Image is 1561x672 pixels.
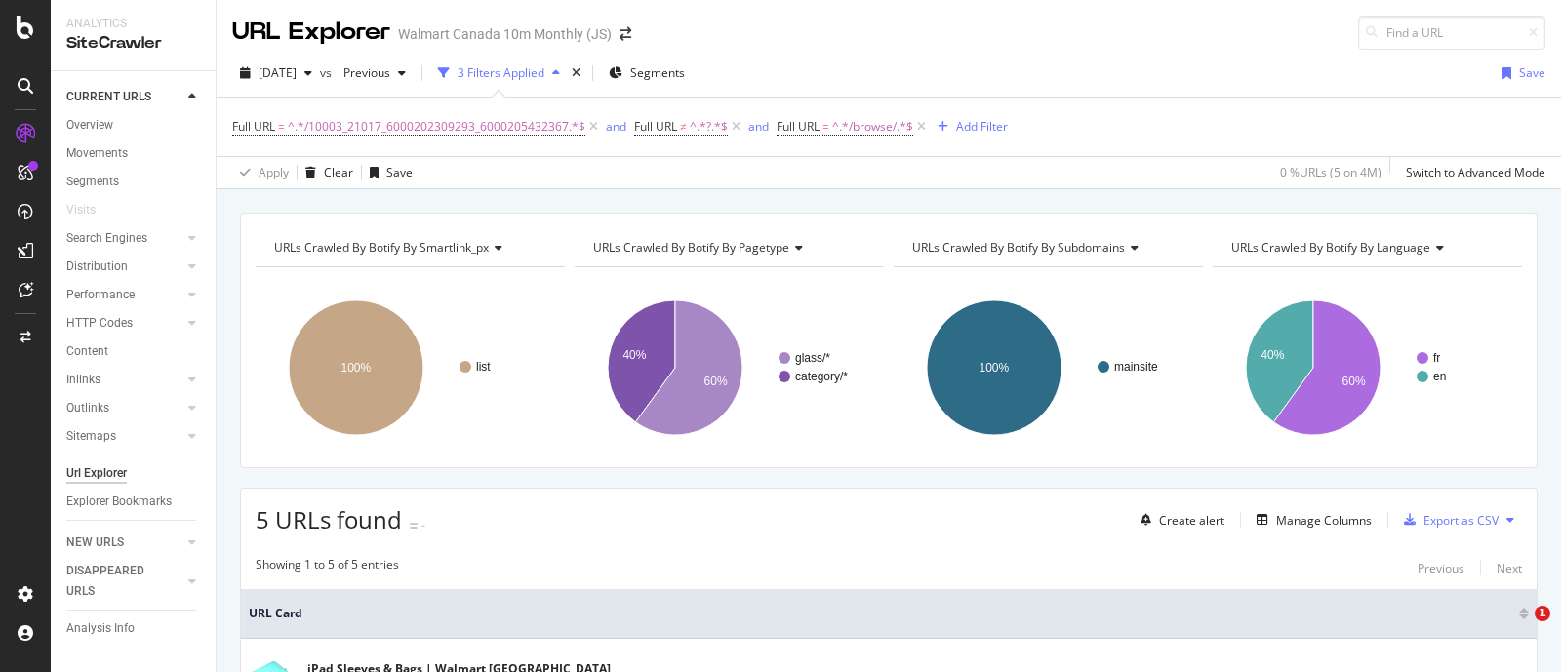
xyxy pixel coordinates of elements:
a: Outlinks [66,398,182,418]
span: ^.*/10003_21017_6000202309293_6000205432367.*$ [288,113,585,140]
span: 1 [1535,606,1550,621]
div: - [421,517,425,534]
h4: URLs Crawled By Botify By subdomains [908,232,1185,263]
div: Analytics [66,16,200,32]
div: times [568,63,584,83]
h4: URLs Crawled By Botify By smartlink_px [270,232,547,263]
a: NEW URLS [66,533,182,553]
text: 100% [341,361,372,375]
a: Analysis Info [66,618,202,639]
a: Distribution [66,257,182,277]
div: DISAPPEARED URLS [66,561,165,602]
span: 5 URLs found [256,503,402,535]
span: Segments [630,64,685,81]
div: Next [1497,560,1522,576]
span: Full URL [777,118,820,135]
span: ≠ [680,118,687,135]
div: Visits [66,200,96,220]
svg: A chart. [575,283,879,453]
button: Add Filter [930,115,1008,138]
span: = [278,118,285,135]
div: Distribution [66,257,128,277]
a: Explorer Bookmarks [66,492,202,512]
span: Previous [336,64,390,81]
span: = [822,118,829,135]
span: URLs Crawled By Botify By pagetype [593,239,789,256]
a: Segments [66,172,202,192]
div: URL Explorer [232,16,390,49]
text: category/* [795,370,848,383]
div: Showing 1 to 5 of 5 entries [256,556,399,579]
button: Save [1495,58,1545,89]
button: Previous [336,58,414,89]
button: Save [362,157,413,188]
div: 0 % URLs ( 5 on 4M ) [1280,164,1381,180]
text: 100% [980,361,1010,375]
div: and [606,118,626,135]
a: Movements [66,143,202,164]
div: Search Engines [66,228,147,249]
text: 60% [704,375,728,388]
a: Overview [66,115,202,136]
div: NEW URLS [66,533,124,553]
button: and [606,117,626,136]
div: Explorer Bookmarks [66,492,172,512]
text: list [476,360,491,374]
button: Next [1497,556,1522,579]
div: Apply [259,164,289,180]
span: URLs Crawled By Botify By language [1231,239,1430,256]
span: Full URL [232,118,275,135]
a: Sitemaps [66,426,182,447]
text: 60% [1342,375,1366,388]
button: Apply [232,157,289,188]
div: Performance [66,285,135,305]
a: Search Engines [66,228,182,249]
svg: A chart. [1213,283,1517,453]
div: A chart. [256,283,560,453]
a: Visits [66,200,115,220]
div: HTTP Codes [66,313,133,334]
a: Content [66,341,202,362]
div: Save [1519,64,1545,81]
button: 3 Filters Applied [430,58,568,89]
button: Manage Columns [1249,508,1372,532]
div: CURRENT URLS [66,87,151,107]
div: Inlinks [66,370,100,390]
div: Save [386,164,413,180]
div: Add Filter [956,118,1008,135]
a: HTTP Codes [66,313,182,334]
svg: A chart. [894,283,1198,453]
span: URLs Crawled By Botify By smartlink_px [274,239,489,256]
button: Clear [298,157,353,188]
button: Switch to Advanced Mode [1398,157,1545,188]
button: [DATE] [232,58,320,89]
div: and [748,118,769,135]
span: Full URL [634,118,677,135]
text: en [1433,370,1446,383]
div: Walmart Canada 10m Monthly (JS) [398,24,612,44]
div: Url Explorer [66,463,127,484]
a: CURRENT URLS [66,87,182,107]
div: Export as CSV [1423,512,1499,529]
a: Url Explorer [66,463,202,484]
div: Content [66,341,108,362]
button: Previous [1418,556,1464,579]
span: vs [320,64,336,81]
div: Previous [1418,560,1464,576]
div: SiteCrawler [66,32,200,55]
a: DISAPPEARED URLS [66,561,182,602]
text: 40% [1261,348,1284,362]
input: Find a URL [1358,16,1545,50]
img: Equal [410,523,418,529]
button: Export as CSV [1396,504,1499,535]
span: URL Card [249,605,1514,622]
iframe: Intercom live chat [1495,606,1541,652]
text: mainsite [1114,360,1158,374]
span: 2025 Aug. 8th [259,64,297,81]
text: glass/* [795,351,830,365]
div: Switch to Advanced Mode [1406,164,1545,180]
div: arrow-right-arrow-left [620,27,631,41]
